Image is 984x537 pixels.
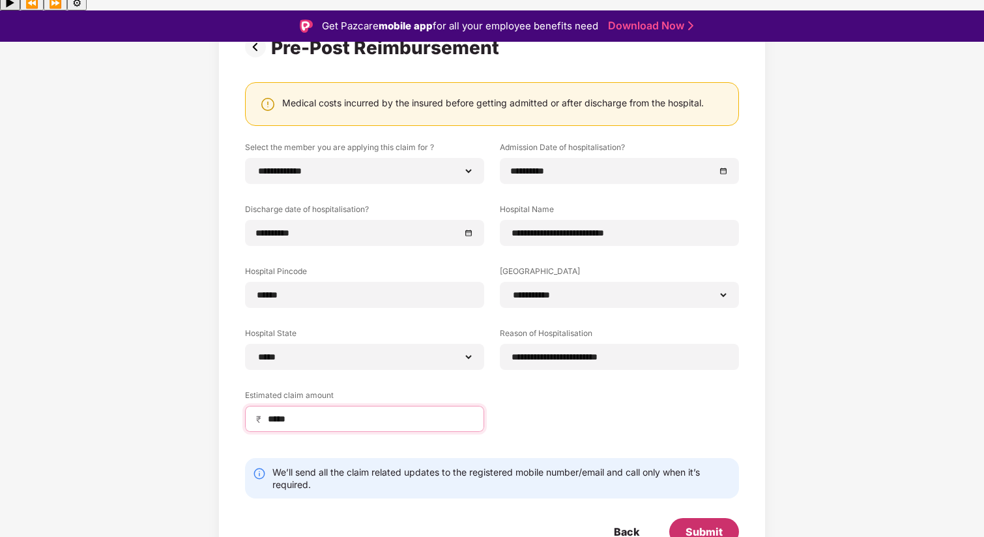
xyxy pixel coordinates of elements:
label: Discharge date of hospitalisation? [245,204,484,220]
img: svg+xml;base64,PHN2ZyBpZD0iSW5mby0yMHgyMCIgeG1sbnM9Imh0dHA6Ly93d3cudzMub3JnLzIwMDAvc3ZnIiB3aWR0aD... [253,467,266,480]
img: svg+xml;base64,PHN2ZyBpZD0iV2FybmluZ18tXzI0eDI0IiBkYXRhLW5hbWU9Ildhcm5pbmcgLSAyNHgyNCIgeG1sbnM9Im... [260,97,276,112]
img: Logo [300,20,313,33]
label: Estimated claim amount [245,390,484,406]
div: Get Pazcare for all your employee benefits need [322,18,598,34]
label: Select the member you are applying this claim for ? [245,142,484,158]
strong: mobile app [379,20,433,32]
label: Admission Date of hospitalisation? [500,142,739,158]
a: Download Now [608,19,689,33]
label: Reason of Hospitalisation [500,328,739,344]
img: svg+xml;base64,PHN2ZyBpZD0iUHJldi0zMngzMiIgeG1sbnM9Imh0dHA6Ly93d3cudzMub3JnLzIwMDAvc3ZnIiB3aWR0aD... [245,37,271,57]
label: Hospital Pincode [245,266,484,282]
label: [GEOGRAPHIC_DATA] [500,266,739,282]
div: Pre-Post Reimbursement [271,37,504,59]
div: Medical costs incurred by the insured before getting admitted or after discharge from the hospital. [282,97,704,109]
label: Hospital Name [500,204,739,220]
label: Hospital State [245,328,484,344]
img: Stroke [688,19,693,33]
div: We’ll send all the claim related updates to the registered mobile number/email and call only when... [272,466,731,491]
span: ₹ [256,413,267,425]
